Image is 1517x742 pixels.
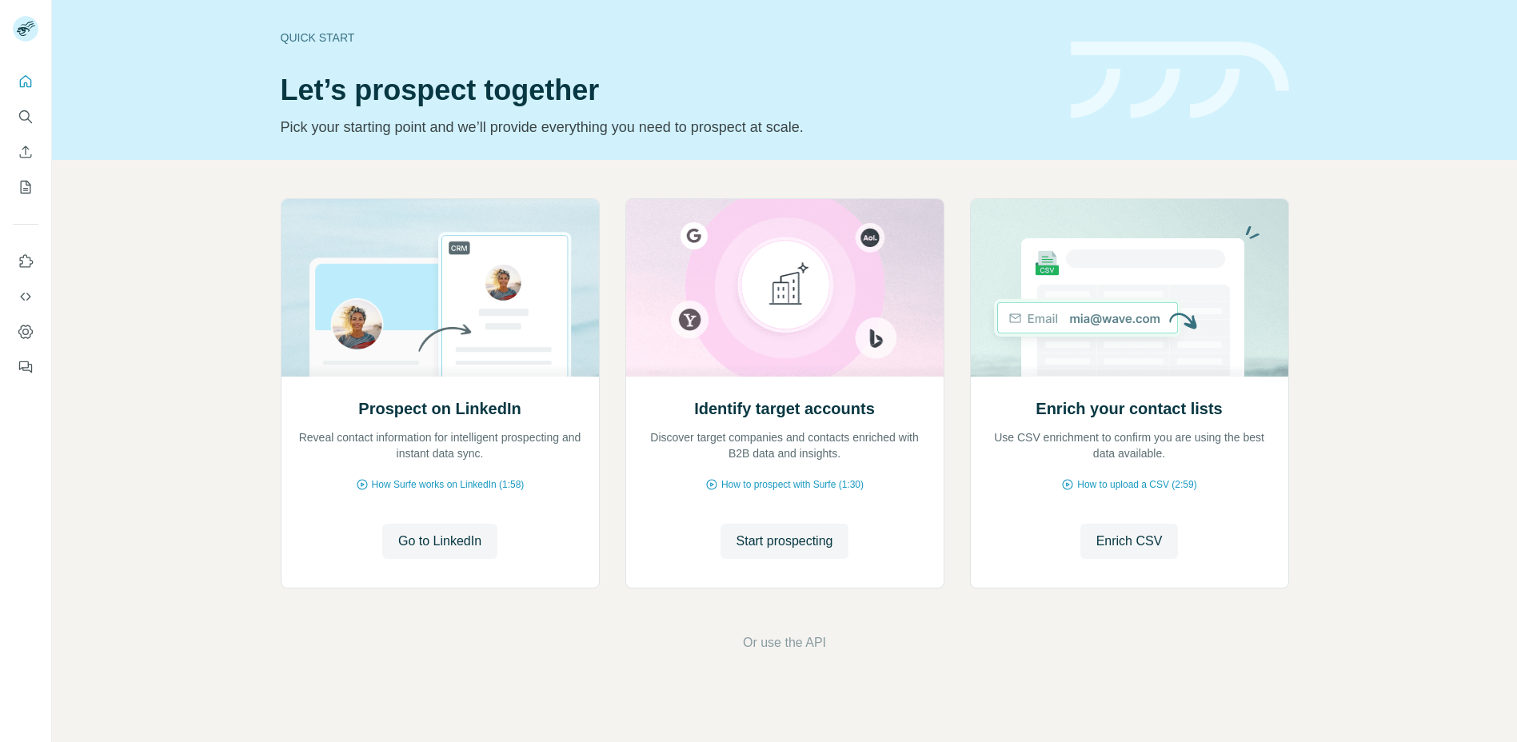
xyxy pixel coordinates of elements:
[625,199,944,377] img: Identify target accounts
[358,397,521,420] h2: Prospect on LinkedIn
[987,429,1272,461] p: Use CSV enrichment to confirm you are using the best data available.
[13,247,38,276] button: Use Surfe on LinkedIn
[1077,477,1196,492] span: How to upload a CSV (2:59)
[13,67,38,96] button: Quick start
[372,477,525,492] span: How Surfe works on LinkedIn (1:58)
[297,429,583,461] p: Reveal contact information for intelligent prospecting and instant data sync.
[737,532,833,551] span: Start prospecting
[281,199,600,377] img: Prospect on LinkedIn
[721,524,849,559] button: Start prospecting
[398,532,481,551] span: Go to LinkedIn
[1036,397,1222,420] h2: Enrich your contact lists
[13,173,38,201] button: My lists
[281,74,1052,106] h1: Let’s prospect together
[13,282,38,311] button: Use Surfe API
[13,353,38,381] button: Feedback
[1071,42,1289,119] img: banner
[743,633,826,652] button: Or use the API
[1080,524,1179,559] button: Enrich CSV
[281,30,1052,46] div: Quick start
[382,524,497,559] button: Go to LinkedIn
[1096,532,1163,551] span: Enrich CSV
[694,397,875,420] h2: Identify target accounts
[281,116,1052,138] p: Pick your starting point and we’ll provide everything you need to prospect at scale.
[642,429,928,461] p: Discover target companies and contacts enriched with B2B data and insights.
[13,102,38,131] button: Search
[13,317,38,346] button: Dashboard
[970,199,1289,377] img: Enrich your contact lists
[721,477,864,492] span: How to prospect with Surfe (1:30)
[13,138,38,166] button: Enrich CSV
